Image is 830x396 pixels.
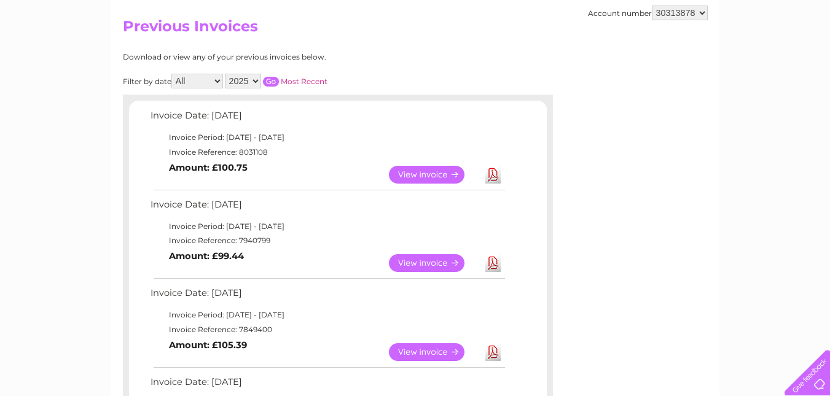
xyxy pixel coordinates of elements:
[598,6,683,21] a: 0333 014 3131
[169,162,248,173] b: Amount: £100.75
[147,322,507,337] td: Invoice Reference: 7849400
[789,52,818,61] a: Log out
[147,130,507,145] td: Invoice Period: [DATE] - [DATE]
[169,250,244,262] b: Amount: £99.44
[29,32,92,69] img: logo.png
[123,18,708,41] h2: Previous Invoices
[644,52,671,61] a: Energy
[147,219,507,234] td: Invoice Period: [DATE] - [DATE]
[147,107,507,130] td: Invoice Date: [DATE]
[147,308,507,322] td: Invoice Period: [DATE] - [DATE]
[389,343,479,361] a: View
[389,254,479,272] a: View
[147,145,507,160] td: Invoice Reference: 8031108
[588,6,708,20] div: Account number
[485,343,501,361] a: Download
[123,53,445,61] div: Download or view any of your previous invoices below.
[147,233,507,248] td: Invoice Reference: 7940799
[748,52,778,61] a: Contact
[147,196,507,219] td: Invoice Date: [DATE]
[485,166,501,184] a: Download
[723,52,741,61] a: Blog
[485,254,501,272] a: Download
[123,74,445,88] div: Filter by date
[614,52,637,61] a: Water
[389,166,479,184] a: View
[281,77,327,86] a: Most Recent
[125,7,706,60] div: Clear Business is a trading name of Verastar Limited (registered in [GEOGRAPHIC_DATA] No. 3667643...
[147,285,507,308] td: Invoice Date: [DATE]
[169,340,247,351] b: Amount: £105.39
[679,52,716,61] a: Telecoms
